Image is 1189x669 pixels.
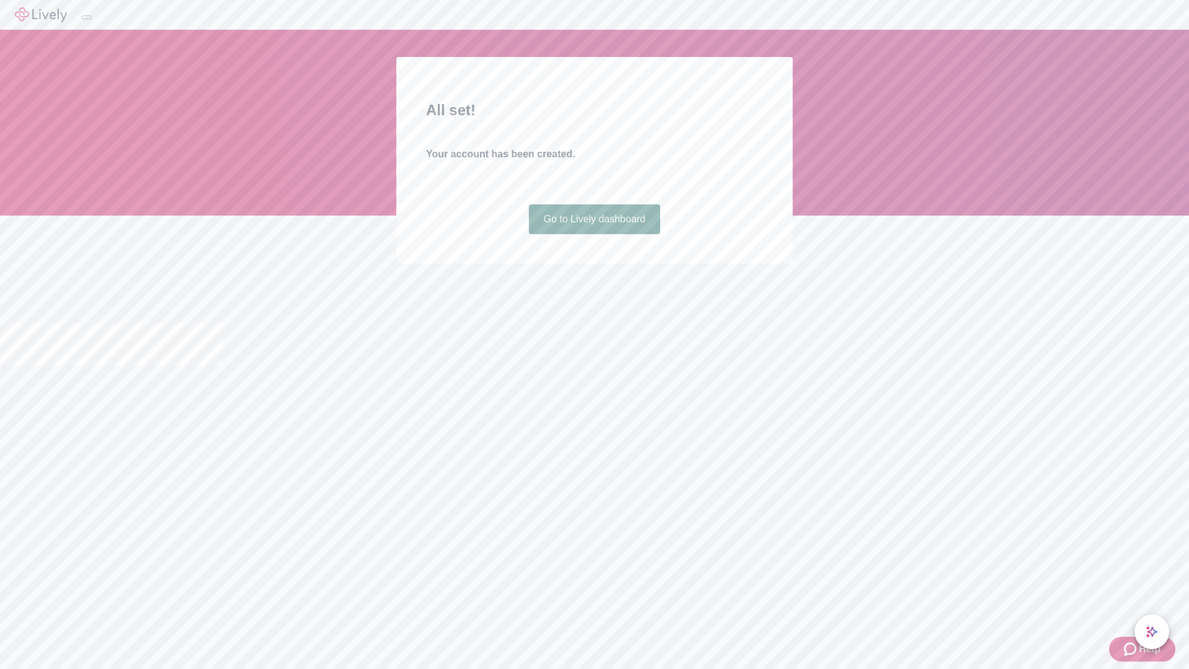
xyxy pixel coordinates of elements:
[1124,642,1139,657] svg: Zendesk support icon
[426,99,763,121] h2: All set!
[82,15,92,19] button: Log out
[1146,626,1158,638] svg: Lively AI Assistant
[15,7,67,22] img: Lively
[426,147,763,162] h4: Your account has been created.
[1139,642,1161,657] span: Help
[529,204,661,234] a: Go to Lively dashboard
[1135,614,1169,649] button: chat
[1109,637,1175,662] button: Zendesk support iconHelp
